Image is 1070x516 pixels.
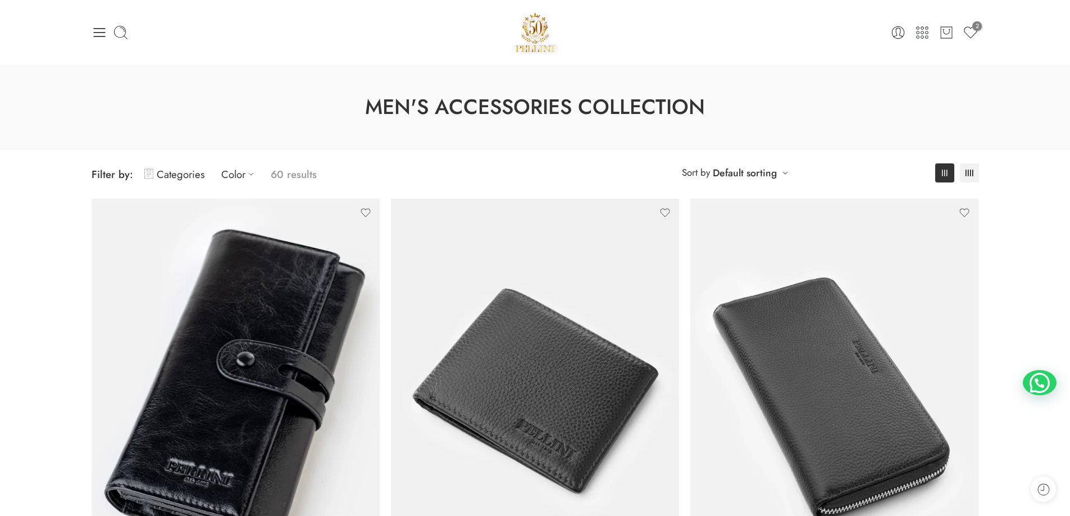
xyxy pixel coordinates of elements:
[682,163,710,182] span: Sort by
[144,161,204,188] a: Categories
[963,25,978,40] a: 2
[939,25,954,40] a: Cart
[511,8,559,56] a: Pellini -
[28,93,1042,122] h1: Men's Accessories Collection
[890,25,906,40] a: Login / Register
[713,165,777,181] a: Default sorting
[92,167,133,182] span: Filter by:
[972,21,982,31] span: 2
[511,8,559,56] img: Pellini
[271,161,317,188] p: 60 results
[221,161,259,188] a: Color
